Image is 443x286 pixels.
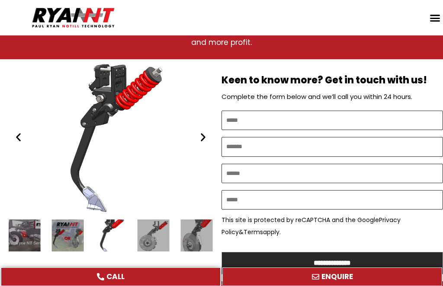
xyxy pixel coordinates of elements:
a: ENQUIRE [222,267,442,286]
div: 4 / 16 [138,219,170,251]
div: 1 / 16 [9,219,41,251]
p: This site is protected by reCAPTCHA and the Google & apply. [221,214,443,238]
div: The Ryan Tyne Paul Ryan Ryan NT (RFM NT) [95,219,127,251]
div: Menu Toggle [427,10,443,26]
div: Next slide [198,132,209,143]
div: 3 / 16 [9,59,213,215]
a: Privacy Policy [221,216,401,236]
span: ENQUIRE [321,273,353,280]
p: Your crops will ‘jump' out of the ground due to better seed placement and germination, leading to... [11,24,432,48]
a: Terms [244,228,263,236]
p: Complete the form below and we’ll call you within 24 hours. [221,91,443,103]
div: 3 / 16 [95,219,127,251]
div: The Ryan Tyne Paul Ryan Ryan NT (RFM NT) [9,59,213,215]
div: Slides [9,59,213,215]
span: CALL [106,273,125,280]
div: Previous slide [13,132,24,143]
h2: Keen to know more? Get in touch with us! [221,74,443,87]
img: Ryan NT logo [30,4,117,31]
div: 5 / 16 [180,219,212,251]
div: Slides Slides [9,219,213,251]
div: 2 / 16 [51,219,83,251]
a: CALL [1,267,221,286]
